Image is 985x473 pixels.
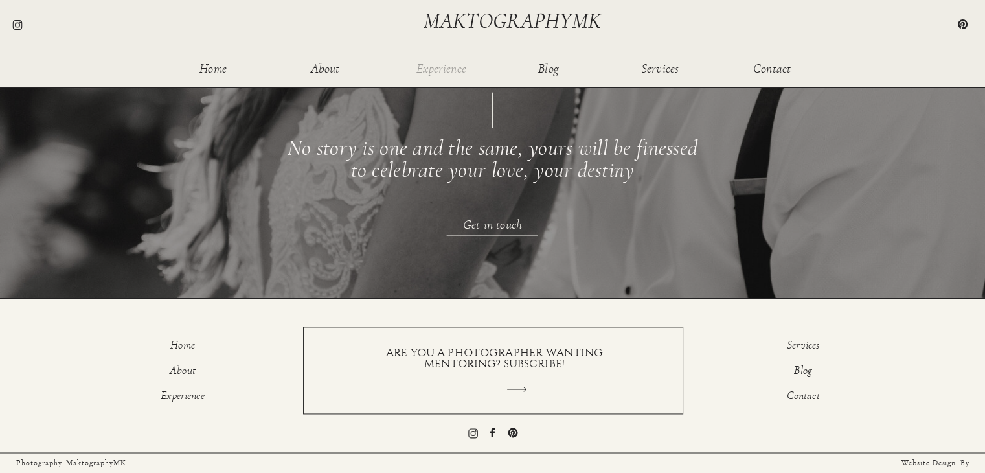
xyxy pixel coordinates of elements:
a: Services [639,62,681,73]
a: maktographymk [424,10,606,32]
a: Home [192,62,234,73]
a: Blog [763,365,844,380]
a: Blog [528,62,570,73]
a: Photography: MaktographyMK [16,456,159,467]
a: Services [763,340,844,355]
a: Contact [751,62,793,73]
a: Get in touch [362,218,624,232]
a: Website Design: By [PERSON_NAME] [853,456,969,467]
a: About [142,365,223,380]
h1: TWO SOULS, ONE STORY [323,59,663,78]
a: Contact [763,390,844,406]
a: Home [142,340,223,355]
a: ARE YOU A PHOTOGRAPHER WANTING MENTORING? SUBSCRIBE! [378,347,611,358]
a: Experience [142,390,223,406]
a: Experience [416,62,468,73]
a: About [304,62,346,73]
h3: No story is one and the same, yours will be finessed to celebrate your love, your destiny [280,137,706,181]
